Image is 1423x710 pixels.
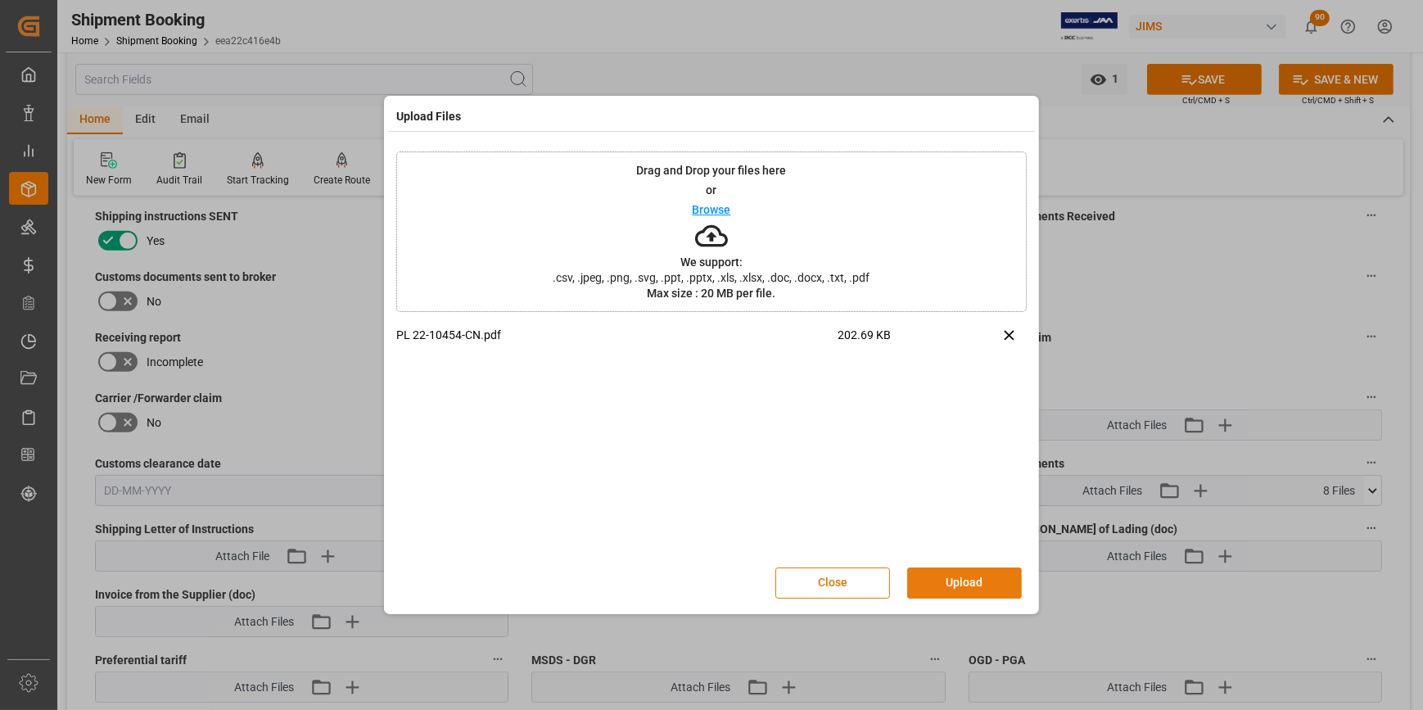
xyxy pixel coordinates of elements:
[693,204,731,215] p: Browse
[648,287,776,299] p: Max size : 20 MB per file.
[396,151,1027,312] div: Drag and Drop your files hereorBrowseWe support:.csv, .jpeg, .png, .svg, .ppt, .pptx, .xls, .xlsx...
[707,184,717,196] p: or
[396,327,838,344] p: PL 22-10454-CN.pdf
[543,272,881,283] span: .csv, .jpeg, .png, .svg, .ppt, .pptx, .xls, .xlsx, .doc, .docx, .txt, .pdf
[396,108,461,125] h4: Upload Files
[637,165,787,176] p: Drag and Drop your files here
[775,568,890,599] button: Close
[838,327,949,355] span: 202.69 KB
[907,568,1022,599] button: Upload
[680,256,743,268] p: We support:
